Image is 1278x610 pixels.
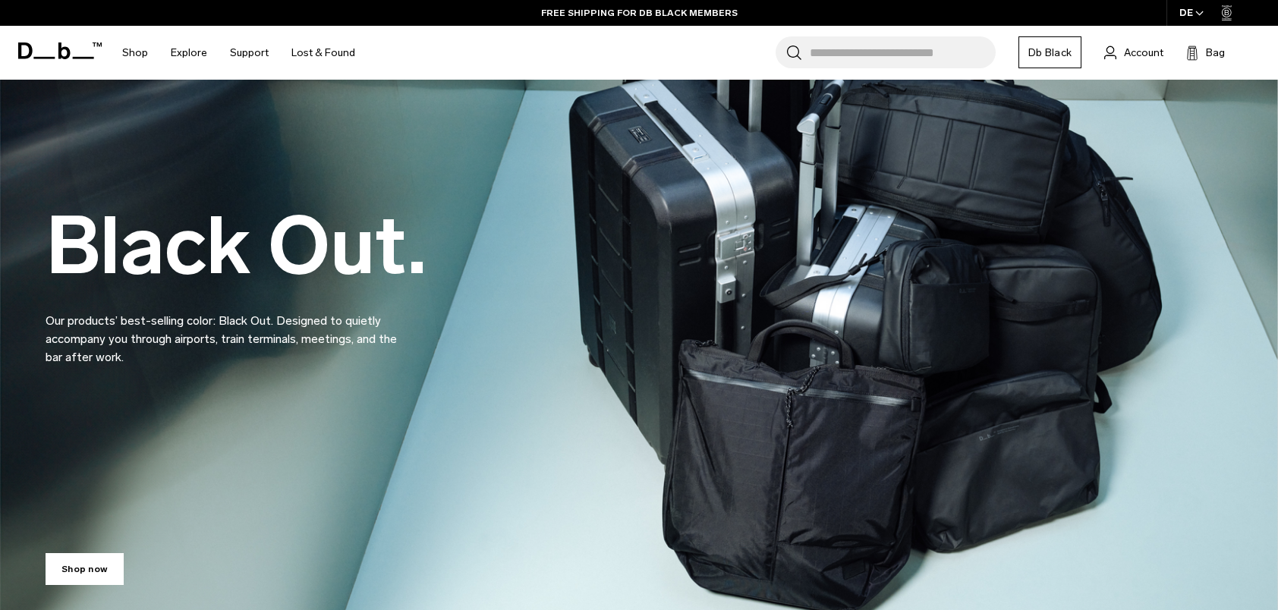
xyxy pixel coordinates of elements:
a: Explore [171,26,207,80]
span: Account [1124,45,1163,61]
a: FREE SHIPPING FOR DB BLACK MEMBERS [541,6,738,20]
p: Our products’ best-selling color: Black Out. Designed to quietly accompany you through airports, ... [46,294,410,366]
a: Support [230,26,269,80]
span: Bag [1206,45,1225,61]
a: Db Black [1018,36,1081,68]
a: Shop [122,26,148,80]
h2: Black Out. [46,206,427,286]
nav: Main Navigation [111,26,367,80]
a: Account [1104,43,1163,61]
a: Shop now [46,553,124,585]
a: Lost & Found [291,26,355,80]
button: Bag [1186,43,1225,61]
